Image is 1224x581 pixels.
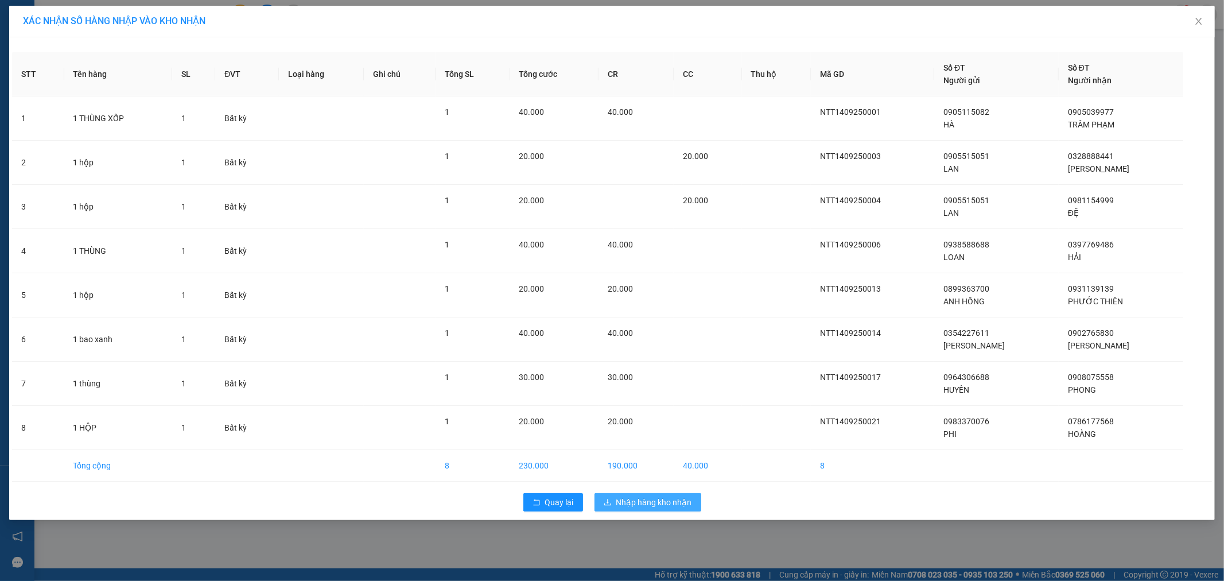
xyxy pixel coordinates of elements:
span: 0905515051 [943,196,989,205]
span: 0905039977 [1068,107,1114,117]
span: 20.000 [519,417,545,426]
span: 1 [445,328,449,338]
span: 1 [445,240,449,249]
td: 1 hộp [64,273,173,317]
span: 1 [181,158,186,167]
td: 230.000 [510,450,599,482]
td: 6 [12,317,64,362]
span: 0905115082 [943,107,989,117]
td: 3 [12,185,64,229]
span: 30.000 [519,373,545,382]
span: NTT1409250003 [820,152,881,161]
td: 5 [12,273,64,317]
span: LOAN [943,253,965,262]
span: ĐỆ [1068,208,1079,218]
span: NTT1409250006 [820,240,881,249]
button: Close [1183,6,1215,38]
td: 1 HỘP [64,406,173,450]
th: Thu hộ [742,52,811,96]
span: 20.000 [683,152,708,161]
span: 1 [181,290,186,300]
td: 1 hộp [64,141,173,185]
td: Bất kỳ [215,273,279,317]
span: 40.000 [519,107,545,117]
span: PHƯỚC THIÊN [1068,297,1123,306]
td: Bất kỳ [215,141,279,185]
td: Bất kỳ [215,362,279,406]
th: ĐVT [215,52,279,96]
span: 20.000 [683,196,708,205]
th: Loại hàng [279,52,364,96]
span: 1 [445,196,449,205]
span: NTT1409250004 [820,196,881,205]
span: 40.000 [519,240,545,249]
span: 20.000 [608,417,633,426]
td: 1 thùng [64,362,173,406]
span: ANH HỒNG [943,297,985,306]
span: NTT1409250014 [820,328,881,338]
button: rollbackQuay lại [523,493,583,512]
span: NTT1409250017 [820,373,881,382]
span: NTT1409250001 [820,107,881,117]
span: 1 [181,423,186,432]
td: 8 [811,450,934,482]
th: CR [599,52,674,96]
span: XÁC NHẬN SỐ HÀNG NHẬP VÀO KHO NHẬN [23,16,205,26]
span: [PERSON_NAME] [1068,341,1129,350]
span: 0983370076 [943,417,989,426]
td: 8 [436,450,510,482]
span: 1 [181,246,186,255]
span: 0354227611 [943,328,989,338]
td: 1 THÙNG [64,229,173,273]
td: 40.000 [674,450,742,482]
span: Số ĐT [1068,63,1090,72]
span: PHI [943,429,957,439]
span: 1 [445,417,449,426]
span: 0786177568 [1068,417,1114,426]
span: HÀ [943,120,954,129]
td: Bất kỳ [215,185,279,229]
span: 40.000 [608,107,633,117]
span: rollback [533,498,541,508]
span: LAN [943,164,959,173]
th: Tổng cước [510,52,599,96]
span: 0931139139 [1068,284,1114,293]
span: 20.000 [519,196,545,205]
td: Bất kỳ [215,96,279,141]
span: 0899363700 [943,284,989,293]
th: SL [172,52,215,96]
td: Bất kỳ [215,317,279,362]
td: 2 [12,141,64,185]
span: Người gửi [943,76,980,85]
span: 1 [181,335,186,344]
span: Nhập hàng kho nhận [616,496,692,509]
span: 1 [181,379,186,388]
span: download [604,498,612,508]
th: Tổng SL [436,52,510,96]
span: 1 [445,373,449,382]
th: STT [12,52,64,96]
span: close [1194,17,1203,26]
span: [PERSON_NAME] [943,341,1005,350]
span: 1 [445,107,449,117]
span: Người nhận [1068,76,1112,85]
span: Quay lại [545,496,574,509]
span: Số ĐT [943,63,965,72]
span: PHONG [1068,385,1096,394]
span: 30.000 [608,373,633,382]
td: Bất kỳ [215,406,279,450]
span: 40.000 [608,240,633,249]
span: TRÂM PHẠM [1068,120,1114,129]
span: [PERSON_NAME] [1068,164,1129,173]
span: 0397769486 [1068,240,1114,249]
span: HOÀNG [1068,429,1096,439]
th: Mã GD [811,52,934,96]
span: 0908075558 [1068,373,1114,382]
span: 0981154999 [1068,196,1114,205]
span: 0964306688 [943,373,989,382]
td: 1 THÙNG XỐP [64,96,173,141]
td: 7 [12,362,64,406]
span: LAN [943,208,959,218]
span: 40.000 [608,328,633,338]
span: 20.000 [519,284,545,293]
